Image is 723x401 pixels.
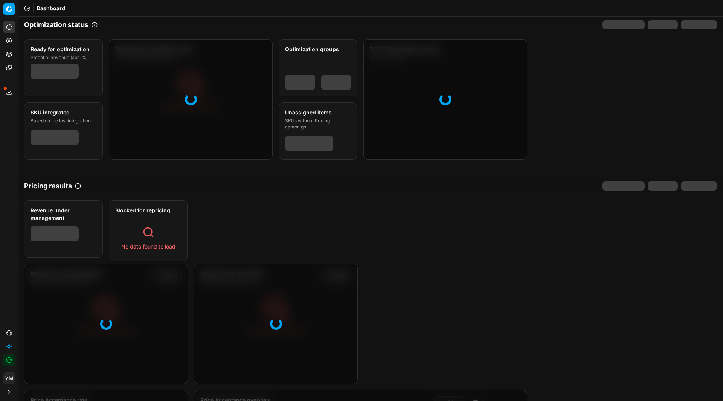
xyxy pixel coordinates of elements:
div: SKU integrated [31,109,95,116]
div: Blocked for repricing [115,207,180,214]
div: Potential Revenue (abs.,%) [31,55,95,61]
div: Based on the last integration [31,118,95,124]
nav: breadcrumb [37,5,65,12]
span: Dashboard [37,5,65,12]
h2: Pricing results [24,181,72,191]
span: YM [3,373,15,384]
div: Revenue under management [31,207,95,222]
div: Unassigned items [285,109,349,116]
div: Ready for optimization [31,46,95,53]
div: No data found to load [120,243,177,250]
div: SKUs without Pricing campaign [285,118,349,130]
button: YM [3,372,15,384]
h2: Optimization status [24,20,88,30]
div: Optimization groups [285,46,349,53]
